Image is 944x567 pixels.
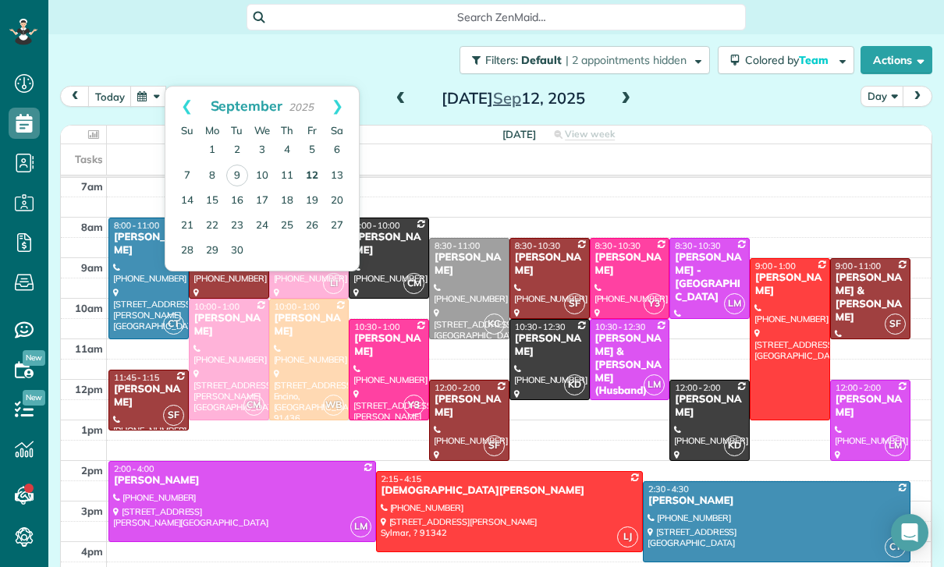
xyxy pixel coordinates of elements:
div: [PERSON_NAME] [353,332,424,359]
span: 8am [81,221,103,233]
span: Sep [493,88,521,108]
a: 27 [325,214,350,239]
a: 30 [225,239,250,264]
span: 10:30 - 12:30 [595,321,646,332]
div: [PERSON_NAME] [648,494,906,508]
span: CM [243,395,264,416]
span: Saturday [331,124,343,136]
span: LM [644,374,665,395]
a: 19 [300,189,325,214]
div: [PERSON_NAME] [193,312,264,338]
span: CM [403,273,424,294]
span: CT [885,537,906,558]
span: 2:00 - 4:00 [114,463,154,474]
a: Prev [165,87,208,126]
span: [DATE] [502,128,536,140]
span: LM [724,293,745,314]
span: 4pm [81,545,103,558]
span: Tasks [75,153,103,165]
a: 28 [175,239,200,264]
h2: [DATE] 12, 2025 [416,90,611,107]
div: [PERSON_NAME] [113,383,184,409]
a: 7 [175,164,200,189]
a: 8 [200,164,225,189]
span: 10am [75,302,103,314]
span: 7am [81,180,103,193]
button: Day [861,86,904,107]
span: LM [885,435,906,456]
div: [PERSON_NAME] [674,393,745,420]
a: 10 [250,164,275,189]
div: [PERSON_NAME] [434,393,505,420]
span: 12:00 - 2:00 [675,382,720,393]
span: 11am [75,342,103,355]
span: Y3 [403,395,424,416]
span: 12pm [75,383,103,395]
div: [PERSON_NAME] [113,474,371,487]
span: SF [163,405,184,426]
span: KD [564,374,585,395]
a: 18 [275,189,300,214]
span: 8:30 - 10:30 [675,240,720,251]
div: [DEMOGRAPHIC_DATA][PERSON_NAME] [381,484,639,498]
button: prev [60,86,90,107]
span: SF [484,435,505,456]
span: KD [724,435,745,456]
span: 11:45 - 1:15 [114,372,159,383]
span: Wednesday [254,124,270,136]
span: 2pm [81,464,103,477]
a: Filters: Default | 2 appointments hidden [452,46,710,74]
button: next [903,86,932,107]
a: 13 [325,164,350,189]
span: SF [564,293,585,314]
a: 12 [300,164,325,189]
span: Sunday [181,124,193,136]
span: September [211,97,283,114]
a: 9 [226,165,248,186]
div: [PERSON_NAME] [514,251,585,278]
span: 9:00 - 1:00 [755,260,796,271]
span: LI [323,273,344,294]
span: 9am [81,261,103,274]
span: Tuesday [231,124,243,136]
span: Default [521,53,562,67]
div: [PERSON_NAME] & [PERSON_NAME] (Husband) [594,332,665,398]
span: 8:30 - 11:00 [435,240,480,251]
a: 14 [175,189,200,214]
div: [PERSON_NAME] [353,231,424,257]
a: 5 [300,138,325,163]
span: 8:00 - 10:00 [354,220,399,231]
span: 3pm [81,505,103,517]
a: 2 [225,138,250,163]
span: 9:00 - 11:00 [836,260,881,271]
a: 11 [275,164,300,189]
button: Filters: Default | 2 appointments hidden [460,46,710,74]
div: [PERSON_NAME] [754,271,825,298]
span: 12:00 - 2:00 [836,382,881,393]
span: CT [163,314,184,335]
span: SF [885,314,906,335]
a: 24 [250,214,275,239]
div: [PERSON_NAME] [113,231,184,257]
div: [PERSON_NAME] [434,251,505,278]
a: 29 [200,239,225,264]
div: [PERSON_NAME] [514,332,585,359]
span: Monday [205,124,219,136]
span: 8:30 - 10:30 [515,240,560,251]
a: 4 [275,138,300,163]
span: LM [350,516,371,537]
span: 2025 [289,101,314,113]
span: KC [484,314,505,335]
span: 10:00 - 1:00 [275,301,320,312]
a: 1 [200,138,225,163]
a: 3 [250,138,275,163]
span: 2:15 - 4:15 [382,473,422,484]
span: LJ [617,526,638,548]
span: Colored by [745,53,834,67]
span: 8:00 - 11:00 [114,220,159,231]
a: 20 [325,189,350,214]
span: Y3 [644,293,665,314]
span: 12:00 - 2:00 [435,382,480,393]
div: Open Intercom Messenger [891,514,928,551]
button: today [88,86,132,107]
